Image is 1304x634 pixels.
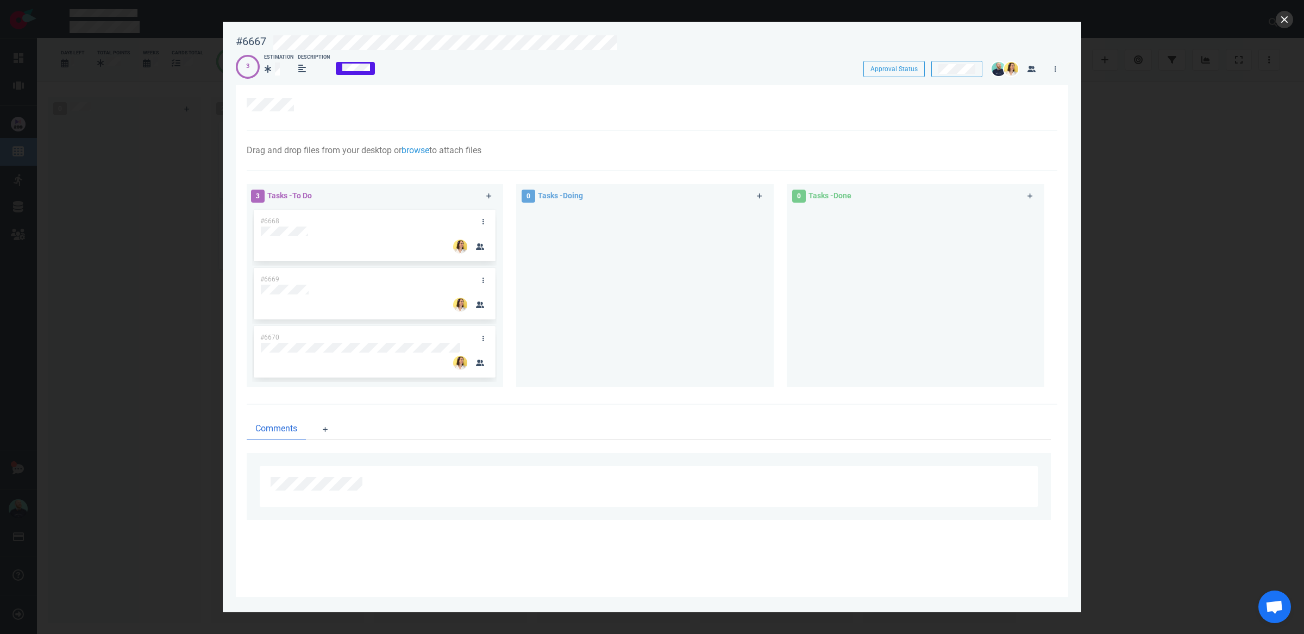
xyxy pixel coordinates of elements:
img: 26 [453,356,467,370]
span: 0 [792,190,806,203]
a: browse [402,145,429,155]
span: #6670 [260,334,279,341]
span: 3 [251,190,265,203]
button: close [1276,11,1293,28]
span: Tasks - Done [808,191,851,200]
img: 26 [453,240,467,254]
span: Comments [255,422,297,435]
img: 26 [992,62,1006,76]
span: Drag and drop files from your desktop or [247,145,402,155]
span: Tasks - To Do [267,191,312,200]
div: Ouvrir le chat [1258,591,1291,623]
span: to attach files [429,145,481,155]
img: 26 [453,298,467,312]
span: #6668 [260,217,279,225]
span: 0 [522,190,535,203]
div: Description [298,54,330,61]
div: #6667 [236,35,266,48]
img: 26 [1004,62,1018,76]
span: #6669 [260,275,279,283]
div: 3 [246,62,249,71]
div: Estimation [264,54,293,61]
span: Tasks - Doing [538,191,583,200]
button: Approval Status [863,61,925,77]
